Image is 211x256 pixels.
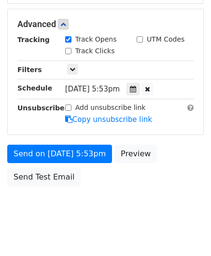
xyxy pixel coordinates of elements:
label: Track Clicks [75,46,115,56]
strong: Filters [17,66,42,74]
span: [DATE] 5:53pm [65,85,120,93]
strong: Tracking [17,36,50,44]
a: Send on [DATE] 5:53pm [7,145,112,163]
iframe: Chat Widget [163,210,211,256]
a: Send Test Email [7,168,81,186]
h5: Advanced [17,19,194,30]
strong: Unsubscribe [17,104,65,112]
label: Add unsubscribe link [75,103,146,113]
label: Track Opens [75,34,117,45]
a: Copy unsubscribe link [65,115,152,124]
strong: Schedule [17,84,52,92]
a: Preview [114,145,157,163]
label: UTM Codes [147,34,184,45]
